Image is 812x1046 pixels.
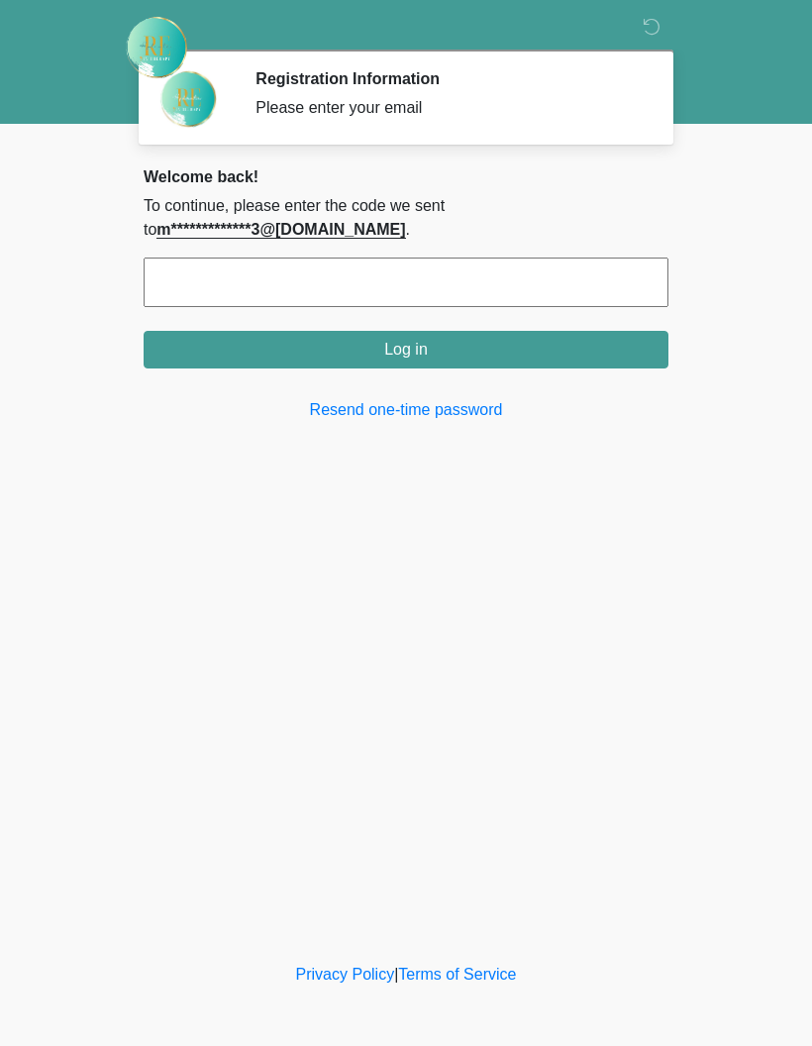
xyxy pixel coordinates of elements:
a: Privacy Policy [296,966,395,983]
img: Rehydrate Aesthetics & Wellness Logo [124,15,189,80]
a: | [394,966,398,983]
div: Please enter your email [255,96,639,120]
p: To continue, please enter the code we sent to . [144,194,668,242]
a: Resend one-time password [144,398,668,422]
img: Agent Avatar [158,69,218,129]
a: Terms of Service [398,966,516,983]
h2: Welcome back! [144,167,668,186]
button: Log in [144,331,668,368]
